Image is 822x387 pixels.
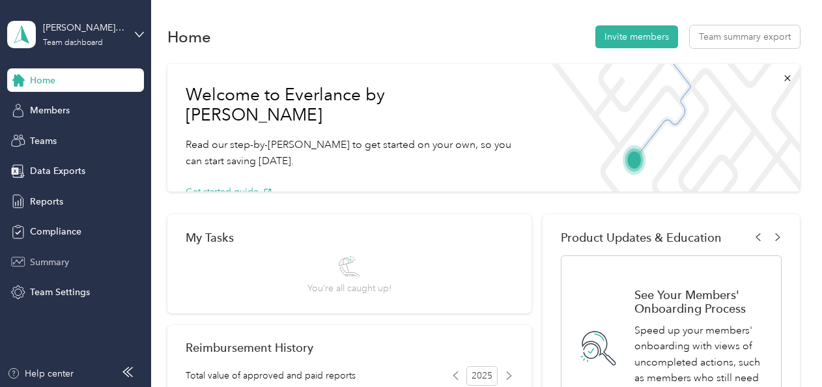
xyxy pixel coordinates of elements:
h2: Reimbursement History [186,341,313,354]
img: Welcome to everlance [541,64,800,192]
div: [PERSON_NAME] team [43,21,124,35]
span: Product Updates & Education [561,231,722,244]
span: Home [30,74,55,87]
span: Reports [30,195,63,208]
h1: Home [167,30,211,44]
span: Total value of approved and paid reports [186,369,356,382]
div: Team dashboard [43,39,103,47]
div: My Tasks [186,231,513,244]
span: Compliance [30,225,81,238]
iframe: Everlance-gr Chat Button Frame [749,314,822,387]
button: Help center [7,367,74,380]
span: Data Exports [30,164,85,178]
button: Team summary export [690,25,800,48]
span: Members [30,104,70,117]
span: 2025 [466,366,498,386]
span: Teams [30,134,57,148]
span: Team Settings [30,285,90,299]
h1: See Your Members' Onboarding Process [634,288,767,315]
button: Invite members [595,25,678,48]
span: You’re all caught up! [307,281,391,295]
span: Summary [30,255,69,269]
h1: Welcome to Everlance by [PERSON_NAME] [186,85,523,126]
p: Read our step-by-[PERSON_NAME] to get started on your own, so you can start saving [DATE]. [186,137,523,169]
button: Get started guide [186,185,272,199]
